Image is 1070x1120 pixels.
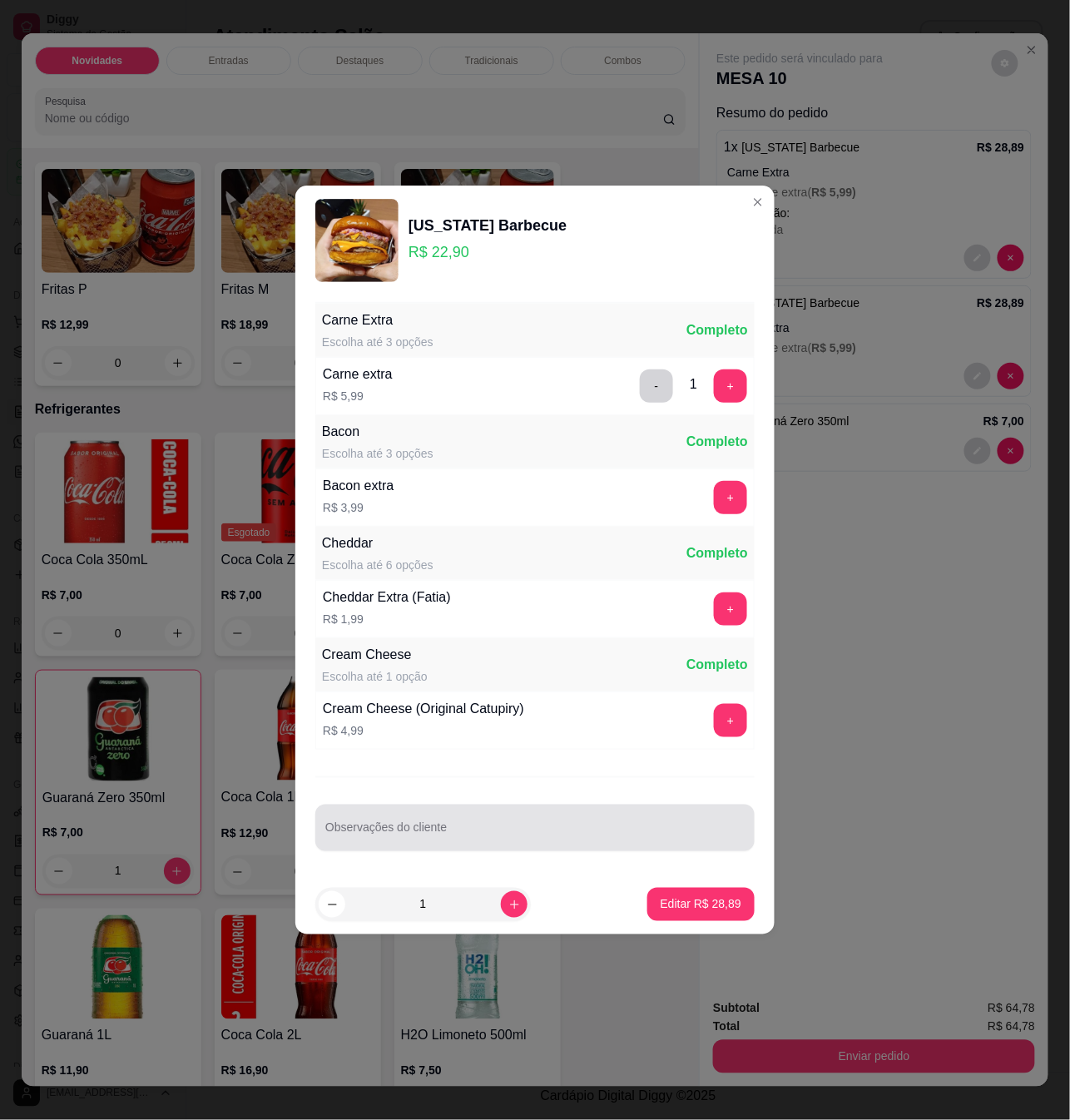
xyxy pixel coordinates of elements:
[501,891,528,918] button: increase-product-quantity
[409,214,567,237] div: [US_STATE] Barbecue
[323,722,524,739] p: R$ 4,99
[686,320,748,340] div: Completo
[686,655,748,675] div: Completo
[322,310,433,330] div: Carne Extra
[409,240,567,264] p: R$ 22,90
[322,445,433,462] div: Escolha até 3 opções
[322,422,433,442] div: Bacon
[323,364,393,384] div: Carne extra
[322,334,433,350] div: Escolha até 3 opções
[323,388,393,404] p: R$ 5,99
[315,199,399,282] img: product-image
[323,611,451,627] p: R$ 1,99
[319,891,345,918] button: decrease-product-quantity
[323,699,524,719] div: Cream Cheese (Original Catupiry)
[686,543,748,563] div: Completo
[745,189,771,216] button: Close
[714,592,747,626] button: add
[714,369,747,403] button: add
[323,476,394,496] div: Bacon extra
[322,668,428,685] div: Escolha até 1 opção
[661,896,741,913] p: Editar R$ 28,89
[322,533,433,553] div: Cheddar
[323,587,451,607] div: Cheddar Extra (Fatia)
[714,704,747,737] button: add
[322,557,433,573] div: Escolha até 6 opções
[714,481,747,514] button: add
[640,369,673,403] button: delete
[647,888,755,921] button: Editar R$ 28,89
[323,499,394,516] p: R$ 3,99
[325,826,745,843] input: Observações do cliente
[686,432,748,452] div: Completo
[690,374,697,394] div: 1
[322,645,428,665] div: Cream Cheese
